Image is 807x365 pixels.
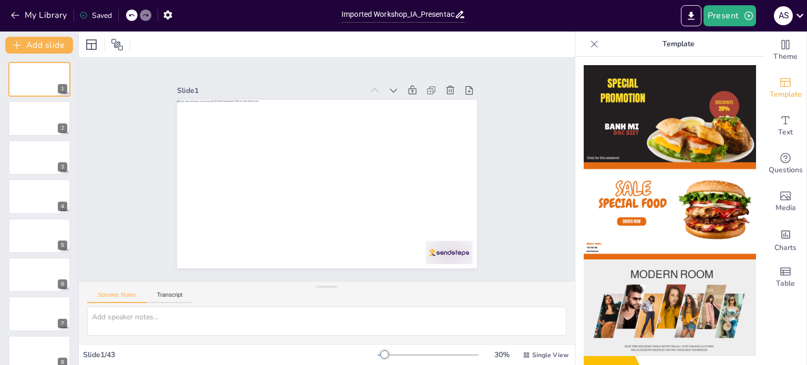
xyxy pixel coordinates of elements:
[111,38,123,51] span: Position
[775,202,796,214] span: Media
[764,107,806,145] div: Add text boxes
[147,291,193,303] button: Transcript
[703,5,756,26] button: Present
[8,257,70,292] div: 6
[8,101,70,135] div: 2
[584,162,756,259] img: thumb-2.png
[58,279,67,289] div: 6
[342,7,454,22] input: Insert title
[681,5,701,26] button: Export to PowerPoint
[774,242,796,254] span: Charts
[764,145,806,183] div: Get real-time input from your audience
[489,350,514,360] div: 30 %
[776,278,795,289] span: Table
[83,350,378,360] div: Slide 1 / 43
[764,32,806,69] div: Change the overall theme
[774,5,793,26] button: A S
[764,258,806,296] div: Add a table
[83,36,100,53] div: Layout
[8,140,70,175] div: 3
[58,202,67,211] div: 4
[5,37,73,54] button: Add slide
[584,259,756,357] img: thumb-3.png
[8,218,70,253] div: 5
[778,127,793,138] span: Text
[8,296,70,331] div: 7
[185,70,372,100] div: Slide 1
[58,319,67,328] div: 7
[532,351,568,359] span: Single View
[603,32,754,57] p: Template
[764,69,806,107] div: Add ready made slides
[764,183,806,221] div: Add images, graphics, shapes or video
[8,179,70,214] div: 4
[58,241,67,250] div: 5
[764,221,806,258] div: Add charts and graphs
[58,84,67,93] div: 1
[8,62,70,97] div: 1
[774,6,793,25] div: A S
[769,164,803,176] span: Questions
[773,51,798,62] span: Theme
[58,123,67,133] div: 2
[87,291,147,303] button: Speaker Notes
[584,65,756,162] img: thumb-1.png
[79,11,112,20] div: Saved
[770,89,802,100] span: Template
[58,162,67,172] div: 3
[8,7,71,24] button: My Library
